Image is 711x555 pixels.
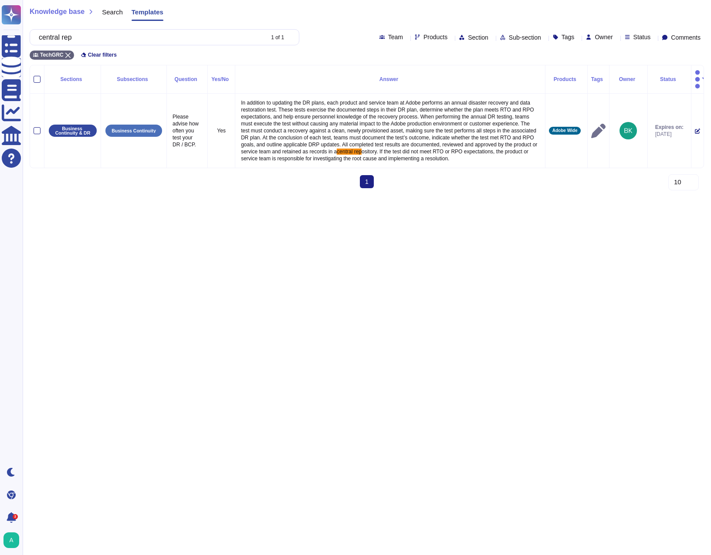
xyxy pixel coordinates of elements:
div: 1 of 1 [271,35,284,40]
span: central rep [337,149,362,155]
div: Sections [48,77,97,82]
span: In addition to updating the DR plans, each product and service team at Adobe performs an annual d... [241,100,539,155]
p: Business Continuity [112,129,156,133]
p: Business Continuity & DR [52,126,94,135]
span: Tags [562,34,575,40]
span: Team [388,34,403,40]
span: Sub-section [509,34,541,41]
img: user [620,122,637,139]
div: Tags [591,77,606,82]
span: [DATE] [655,131,684,138]
span: Section [468,34,488,41]
span: Knowledge base [30,8,85,15]
div: Products [549,77,584,82]
p: Yes [211,127,231,134]
input: Search by keywords [34,30,263,45]
span: Templates [132,9,163,15]
span: Products [423,34,447,40]
span: Comments [671,34,701,41]
span: Adobe Wide [552,129,578,133]
div: Status [651,77,687,82]
div: 2 [13,514,18,519]
button: user [2,531,25,550]
img: user [3,532,19,548]
span: Clear filters [88,52,117,58]
span: Search [102,9,123,15]
span: Expires on: [655,124,684,131]
span: ository. If the test did not meet RTO or RPO expectations, the product or service team is respons... [241,149,530,162]
div: Owner [613,77,644,82]
span: Owner [595,34,613,40]
div: Subsections [105,77,163,82]
p: Please advise how often you test your DR / BCP. [170,111,204,150]
span: Status [633,34,651,40]
div: Answer [239,77,542,82]
div: Question [170,77,204,82]
div: Yes/No [211,77,231,82]
span: TechGRC [40,52,64,58]
span: 1 [360,175,374,188]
